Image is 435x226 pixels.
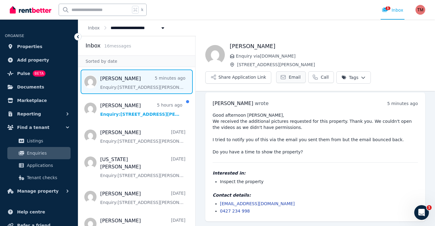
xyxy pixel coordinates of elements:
[88,25,100,30] a: Inbox
[104,43,131,48] span: 16 message s
[5,67,73,80] a: PulseBETA
[276,71,306,83] a: Email
[220,201,295,206] a: [EMAIL_ADDRESS][DOMAIN_NAME]
[415,5,425,15] img: Tony Mansfield
[205,45,225,65] img: Aaron Alexander
[17,56,49,64] span: Add property
[5,108,73,120] button: Reporting
[289,74,301,80] span: Email
[27,137,68,145] span: Listings
[5,40,73,53] a: Properties
[5,121,73,134] button: Find a tenant
[27,174,68,181] span: Tenant checks
[17,187,59,195] span: Manage property
[205,71,271,84] button: Share Application Link
[17,70,30,77] span: Pulse
[5,81,73,93] a: Documents
[336,71,371,84] button: Tags
[27,149,68,157] span: Enquiries
[100,75,185,90] a: [PERSON_NAME]5 minutes agoEnquiry:[STREET_ADDRESS][PERSON_NAME].
[321,74,329,80] span: Call
[17,124,49,131] span: Find a tenant
[213,112,418,155] pre: Good afternoon [PERSON_NAME], We received the additional pictures requested for this property. Th...
[100,129,185,144] a: [PERSON_NAME][DATE]Enquiry:[STREET_ADDRESS][PERSON_NAME].
[237,62,425,68] span: [STREET_ADDRESS][PERSON_NAME]
[78,55,195,67] div: Sorted by date
[141,7,143,12] span: k
[427,205,432,210] span: 1
[382,7,403,13] div: Inbox
[220,209,250,213] a: 0427 234 998
[86,41,101,50] h2: Inbox
[78,20,176,36] nav: Breadcrumb
[414,205,429,220] iframe: Intercom live chat
[387,101,418,106] time: 5 minutes ago
[5,94,73,107] a: Marketplace
[17,97,47,104] span: Marketplace
[7,171,71,184] a: Tenant checks
[213,100,253,106] span: [PERSON_NAME]
[7,159,71,171] a: Applications
[5,34,24,38] span: ORGANISE
[10,5,51,14] img: RentBetter
[236,53,425,59] span: Enquiry via [DOMAIN_NAME]
[5,185,73,197] button: Manage property
[17,43,42,50] span: Properties
[342,74,358,81] span: Tags
[27,162,68,169] span: Applications
[213,192,418,198] h4: Contact details:
[5,54,73,66] a: Add property
[7,135,71,147] a: Listings
[5,206,73,218] a: Help centre
[7,147,71,159] a: Enquiries
[230,42,425,51] h1: [PERSON_NAME]
[100,102,182,117] a: [PERSON_NAME]5 hours agoEnquiry:[STREET_ADDRESS][PERSON_NAME].
[255,100,269,106] span: wrote
[17,83,44,91] span: Documents
[17,110,41,118] span: Reporting
[100,156,185,179] a: [US_STATE][PERSON_NAME][DATE]Enquiry:[STREET_ADDRESS][PERSON_NAME].
[213,170,418,176] h4: Interested in:
[308,71,334,83] a: Call
[100,190,185,205] a: [PERSON_NAME][DATE]Enquiry:[STREET_ADDRESS][PERSON_NAME].
[220,179,418,185] li: Inspect the property
[33,70,46,77] span: BETA
[386,6,390,10] span: 1
[17,208,45,216] span: Help centre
